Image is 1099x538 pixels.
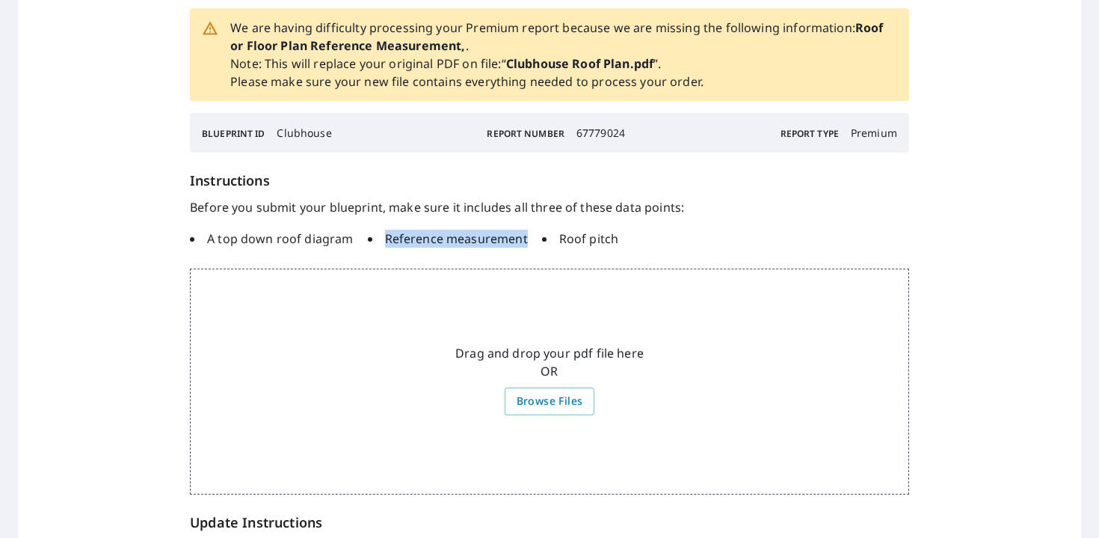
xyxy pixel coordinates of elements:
p: Before you submit your blueprint, make sure it includes all three of these data points: [190,198,909,216]
li: Roof pitch [542,230,619,248]
label: Browse Files [505,388,595,415]
p: Update Instructions [190,513,909,533]
strong: Clubhouse Roof Plan.pdf [506,55,653,72]
p: Drag and drop your pdf file here OR [455,344,644,380]
p: Clubhouse [277,125,331,141]
p: Report Number [487,127,564,141]
p: Premium [851,125,897,141]
p: Blueprint ID [202,127,265,141]
p: Report Type [781,127,839,141]
li: A top down roof diagram [190,230,353,248]
h6: Instructions [190,171,909,191]
p: We are having difficulty processing your Premium report because we are missing the following info... [230,19,897,91]
span: Browse Files [517,392,583,411]
li: Reference measurement [368,230,528,248]
p: 67779024 [576,125,625,141]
